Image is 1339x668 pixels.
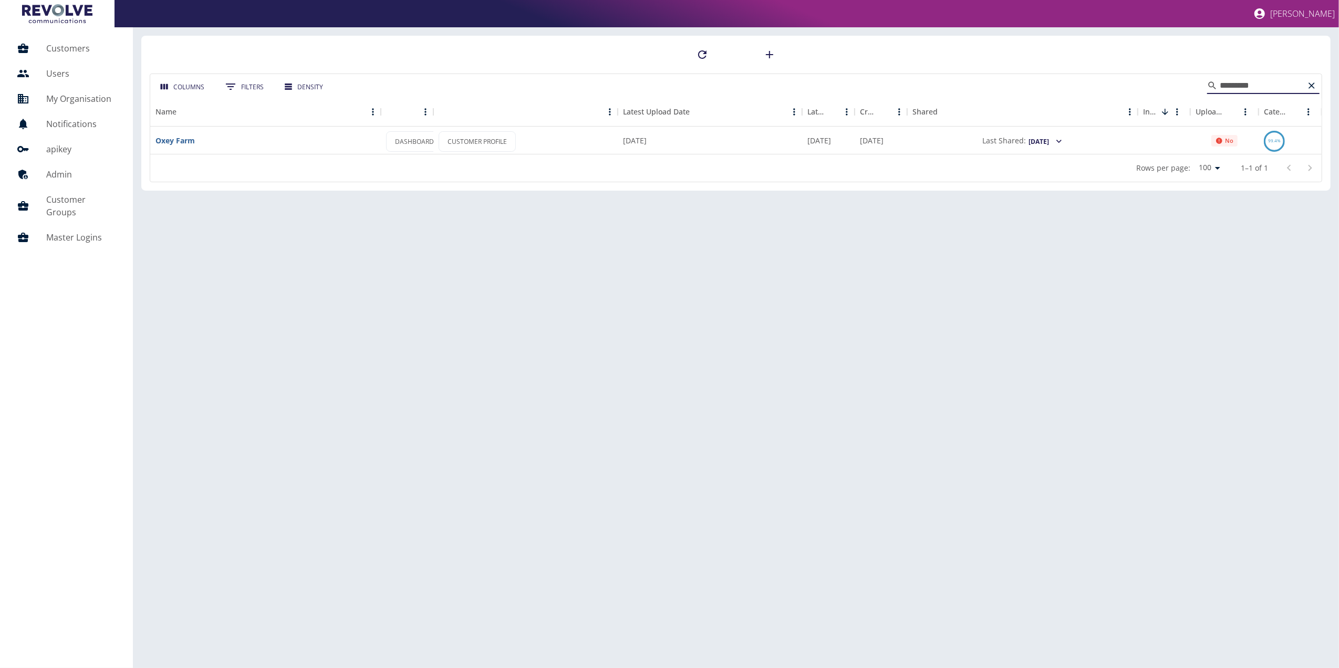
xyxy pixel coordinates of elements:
[418,104,433,120] button: Menu
[912,127,1133,154] div: Last Shared:
[1268,138,1281,143] text: 99.4%
[786,104,802,120] button: Menu
[1211,135,1238,147] div: Not all required reports for this customer were uploaded for the latest usage month.
[1138,97,1190,127] div: Invalid Creds
[46,168,116,181] h5: Admin
[802,97,855,127] div: Latest Usage
[1238,104,1253,120] button: Menu
[155,135,195,145] a: Oxey Farm
[152,77,213,97] button: Select columns
[22,4,92,23] img: Logo
[1158,105,1172,119] button: Sort
[46,42,116,55] h5: Customers
[155,107,177,117] div: Name
[177,105,191,119] button: Sort
[1195,160,1224,175] div: 100
[46,231,116,244] h5: Master Logins
[1169,104,1185,120] button: Menu
[46,143,116,155] h5: apikey
[8,111,124,137] a: Notifications
[8,61,124,86] a: Users
[386,131,443,152] a: DASHBOARD
[1241,163,1268,173] p: 1–1 of 1
[1207,77,1320,96] div: Search
[1136,163,1190,173] p: Rows per page:
[807,107,824,117] div: Latest Usage
[8,162,124,187] a: Admin
[46,67,116,80] h5: Users
[1122,104,1138,120] button: Menu
[1190,97,1259,127] div: Upload Complete
[8,86,124,111] a: My Organisation
[1143,107,1158,117] div: Invalid Creds
[1270,8,1335,19] p: [PERSON_NAME]
[1264,107,1289,117] div: Categorised
[1301,104,1316,120] button: Menu
[1289,105,1304,119] button: Sort
[839,104,855,120] button: Menu
[912,107,938,117] div: Shared
[439,105,453,119] button: Sort
[46,92,116,105] h5: My Organisation
[891,104,907,120] button: Menu
[623,107,690,117] div: Latest Upload Date
[8,187,124,225] a: Customer Groups
[276,77,331,97] button: Density
[618,97,802,127] div: Latest Upload Date
[46,193,116,218] h5: Customer Groups
[1259,97,1322,127] div: Categorised
[618,127,802,154] div: 04 Aug 2025
[8,36,124,61] a: Customers
[8,225,124,250] a: Master Logins
[824,105,839,119] button: Sort
[855,97,907,127] div: Created
[690,105,704,119] button: Sort
[938,105,952,119] button: Sort
[877,105,891,119] button: Sort
[855,127,907,154] div: 26 Apr 2024
[217,76,272,97] button: Show filters
[8,137,124,162] a: apikey
[860,107,877,117] div: Created
[439,131,516,152] a: CUSTOMER PROFILE
[365,104,381,120] button: Menu
[602,104,618,120] button: Menu
[1225,138,1233,144] p: No
[1249,3,1339,24] button: [PERSON_NAME]
[386,105,401,119] button: Sort
[907,97,1138,127] div: Shared
[1304,78,1320,93] button: Clear
[1226,105,1241,119] button: Sort
[1028,133,1063,150] button: [DATE]
[802,127,855,154] div: 31 Jul 2025
[1196,107,1226,117] div: Upload Complete
[150,97,381,127] div: Name
[46,118,116,130] h5: Notifications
